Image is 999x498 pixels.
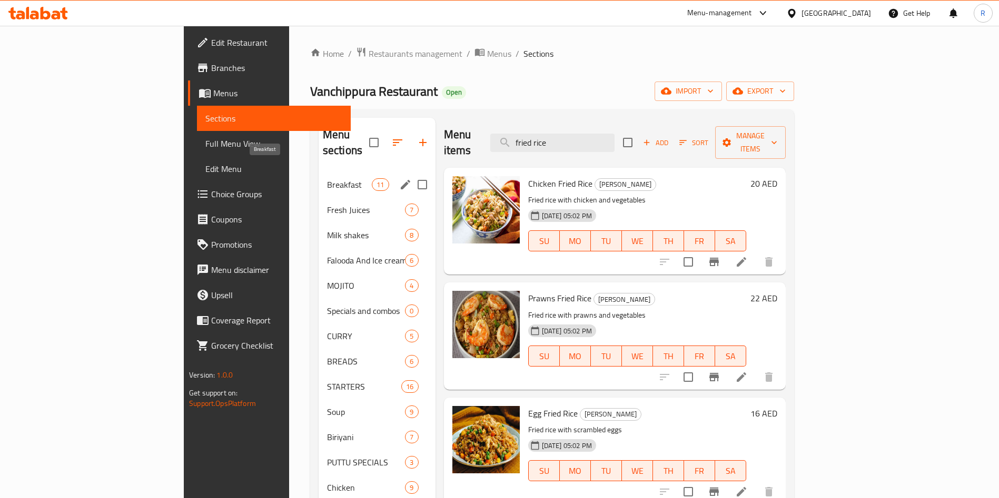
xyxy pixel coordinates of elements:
[657,233,680,249] span: TH
[677,366,699,388] span: Select to update
[327,204,405,216] div: Fresh Juices
[594,293,655,306] span: [PERSON_NAME]
[405,331,418,341] span: 5
[197,156,351,181] a: Edit Menu
[188,232,351,257] a: Promotions
[402,382,418,392] span: 16
[490,134,615,152] input: search
[319,450,436,475] div: PUTTU SPECIALS3
[684,345,715,367] button: FR
[211,339,342,352] span: Grocery Checklist
[756,249,782,275] button: delete
[653,460,684,481] button: TH
[213,87,342,99] span: Menus
[580,408,641,420] span: [PERSON_NAME]
[211,188,342,200] span: Choice Groups
[684,230,715,251] button: FR
[405,230,418,240] span: 8
[405,281,418,291] span: 4
[405,432,418,442] span: 7
[189,368,215,382] span: Version:
[639,135,672,151] span: Add item
[405,483,418,493] span: 9
[564,463,587,479] span: MO
[405,405,418,418] div: items
[981,7,985,19] span: R
[452,291,520,358] img: Prawns Fried Rice
[595,349,618,364] span: TU
[538,441,596,451] span: [DATE] 05:02 PM
[356,47,462,60] a: Restaurants management
[327,279,405,292] div: MOJITO
[715,230,746,251] button: SA
[442,86,466,99] div: Open
[188,55,351,80] a: Branches
[528,405,578,421] span: Egg Fried Rice
[528,290,591,306] span: Prawns Fried Rice
[533,233,556,249] span: SU
[622,230,653,251] button: WE
[188,308,351,333] a: Coverage Report
[327,431,405,443] div: Biriyani
[310,79,438,103] span: Vanchippura Restaurant
[319,172,436,197] div: Breakfast11edit
[327,229,405,241] span: Milk shakes
[405,481,418,494] div: items
[564,349,587,364] span: MO
[687,7,752,19] div: Menu-management
[724,129,777,156] span: Manage items
[327,405,405,418] span: Soup
[369,47,462,60] span: Restaurants management
[405,456,418,469] div: items
[405,357,418,367] span: 6
[197,106,351,131] a: Sections
[677,251,699,273] span: Select to update
[679,137,708,149] span: Sort
[639,135,672,151] button: Add
[528,176,592,191] span: Chicken Fried Rice
[188,181,351,207] a: Choice Groups
[538,326,596,336] span: [DATE] 05:02 PM
[319,273,436,298] div: MOJITO4
[626,463,649,479] span: WE
[528,423,746,436] p: Fried rice with scrambled eggs
[327,355,405,368] span: BREADS
[327,330,405,342] div: CURRY
[327,481,405,494] span: Chicken
[653,230,684,251] button: TH
[211,289,342,301] span: Upsell
[735,485,748,498] a: Edit menu item
[719,233,742,249] span: SA
[719,349,742,364] span: SA
[617,131,639,154] span: Select section
[401,380,418,393] div: items
[657,463,680,479] span: TH
[197,131,351,156] a: Full Menu View
[719,463,742,479] span: SA
[560,230,591,251] button: MO
[735,371,748,383] a: Edit menu item
[319,197,436,222] div: Fresh Juices7
[684,460,715,481] button: FR
[319,222,436,248] div: Milk shakes8
[188,207,351,232] a: Coupons
[188,30,351,55] a: Edit Restaurant
[688,463,711,479] span: FR
[205,162,342,175] span: Edit Menu
[405,330,418,342] div: items
[211,62,342,74] span: Branches
[327,304,405,317] span: Specials and combos
[701,364,727,390] button: Branch-specific-item
[622,345,653,367] button: WE
[735,256,748,268] a: Edit menu item
[528,309,746,322] p: Fried rice with prawns and vegetables
[211,36,342,49] span: Edit Restaurant
[188,257,351,282] a: Menu disclaimer
[663,85,714,98] span: import
[467,47,470,60] li: /
[188,333,351,358] a: Grocery Checklist
[405,407,418,417] span: 9
[560,345,591,367] button: MO
[655,82,722,101] button: import
[442,88,466,97] span: Open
